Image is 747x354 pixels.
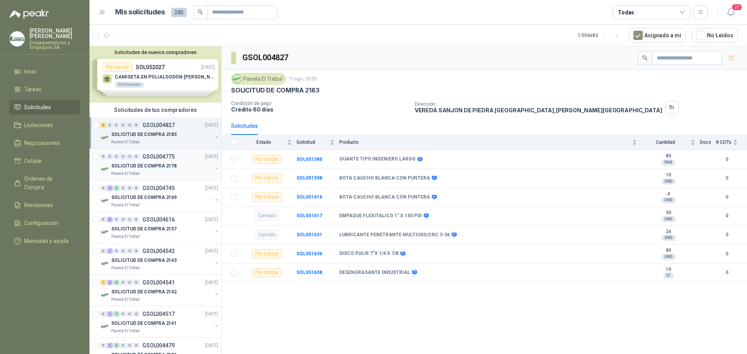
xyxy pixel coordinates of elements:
b: 10 [642,267,695,273]
button: Solicitudes de nuevos compradores [93,49,218,55]
b: SOL051616 [296,194,322,200]
span: Solicitudes [24,103,51,112]
div: 0 [100,311,106,317]
a: 0 1 1 0 0 0 GSOL004517[DATE] Company LogoSOLICITUD DE COMPRA 2141Panela El Trébol [100,309,220,334]
div: UND [661,178,676,185]
p: Condición de pago [231,101,409,106]
div: Panela El Trébol [231,73,286,85]
div: 0 [133,248,139,254]
b: EMPAQUE FLEXITALICO 1" X 150 PSI [339,213,422,219]
span: Tareas [24,85,41,94]
div: Por cotizar [252,174,282,183]
div: 0 [127,311,133,317]
div: 0 [127,154,133,159]
a: Negociaciones [9,136,80,150]
div: Solicitudes [231,122,258,130]
p: Panela El Trébol [111,171,140,177]
b: 0 [716,156,738,163]
b: BOTA CAUCHO BLANCA CON PUNTERA [339,194,430,201]
div: 0 [133,311,139,317]
div: Por cotizar [252,268,282,277]
div: 0 [127,280,133,285]
b: 0 [716,194,738,201]
b: 0 [716,174,738,182]
div: 0 [114,217,119,222]
a: Solicitudes [9,100,80,115]
span: Solicitud [296,140,328,145]
div: Todas [618,8,634,17]
div: UND [661,216,676,222]
p: Panela El Trébol [111,328,140,334]
div: 0 [107,122,113,128]
img: Company Logo [100,164,110,174]
p: [DATE] [205,248,218,255]
span: Estado [242,140,286,145]
p: Empaquetaduras y Empaques SA [30,40,80,50]
p: [DATE] [205,216,218,223]
a: SOL051617 [296,213,322,218]
a: Inicio [9,64,80,79]
a: 0 1 0 0 0 0 GSOL004542[DATE] Company LogoSOLICITUD DE COMPRA 2143Panela El Trébol [100,246,220,271]
b: 10 [642,172,695,178]
a: Cotizar [9,153,80,168]
p: GSOL004542 [142,248,175,254]
b: SOL051586 [296,157,322,162]
a: Órdenes de Compra [9,171,80,195]
img: Company Logo [100,259,110,268]
div: 0 [120,311,126,317]
a: SOL051636 [296,251,322,256]
p: [DATE] [205,122,218,129]
p: GSOL004827 [142,122,175,128]
div: 0 [127,248,133,254]
div: 1 [114,311,119,317]
p: [DATE] [205,342,218,349]
a: Manuales y ayuda [9,234,80,248]
b: 0 [716,212,738,220]
h3: GSOL004827 [242,52,289,64]
div: 6 [107,217,113,222]
p: GSOL004616 [142,217,175,222]
a: SOL051631 [296,232,322,237]
b: BOTA CAUCHO BLANCA CON PUNTERA [339,175,430,181]
div: 1 [107,248,113,254]
div: 0 [133,217,139,222]
span: Negociaciones [24,139,60,147]
b: 0 [716,250,738,258]
p: GSOL004775 [142,154,175,159]
p: SOLICITUD DE COMPRA 2169 [111,194,177,201]
span: search [642,55,648,61]
div: 1 [107,343,113,348]
p: Panela El Trébol [111,296,140,303]
div: 0 [127,217,133,222]
div: 0 [114,154,119,159]
img: Company Logo [233,75,241,83]
p: [PERSON_NAME] [PERSON_NAME] [30,28,80,39]
div: 0 [114,248,119,254]
div: LT [663,272,674,279]
div: 2 [114,280,119,285]
div: UND [661,235,676,241]
a: SOL051598 [296,175,322,181]
div: 0 [120,217,126,222]
a: SOL051638 [296,270,322,275]
div: Solicitudes de nuevos compradoresPor cotizarSOL052027[DATE] CAMISETA EN POLIALGODON [PERSON_NAME]... [89,46,221,103]
div: 3 [114,343,119,348]
b: 80 [642,153,695,159]
th: # COTs [716,135,747,150]
p: SOLICITUD DE COMPRA 2142 [111,288,177,296]
button: No Leídos [692,28,738,43]
div: 5 [100,122,106,128]
p: SOLICITUD DE COMPRA 2183 [111,131,177,138]
img: Company Logo [100,290,110,300]
img: Company Logo [10,31,25,46]
span: Órdenes de Compra [24,174,73,192]
b: 24 [642,229,695,235]
a: Licitaciones [9,118,80,133]
span: Manuales y ayuda [24,237,68,245]
div: 1 [107,311,113,317]
p: SOLICITUD DE COMPRA 2178 [111,162,177,170]
b: DISCO PULIR 7"X 1/4 X 7/8 [339,251,398,257]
